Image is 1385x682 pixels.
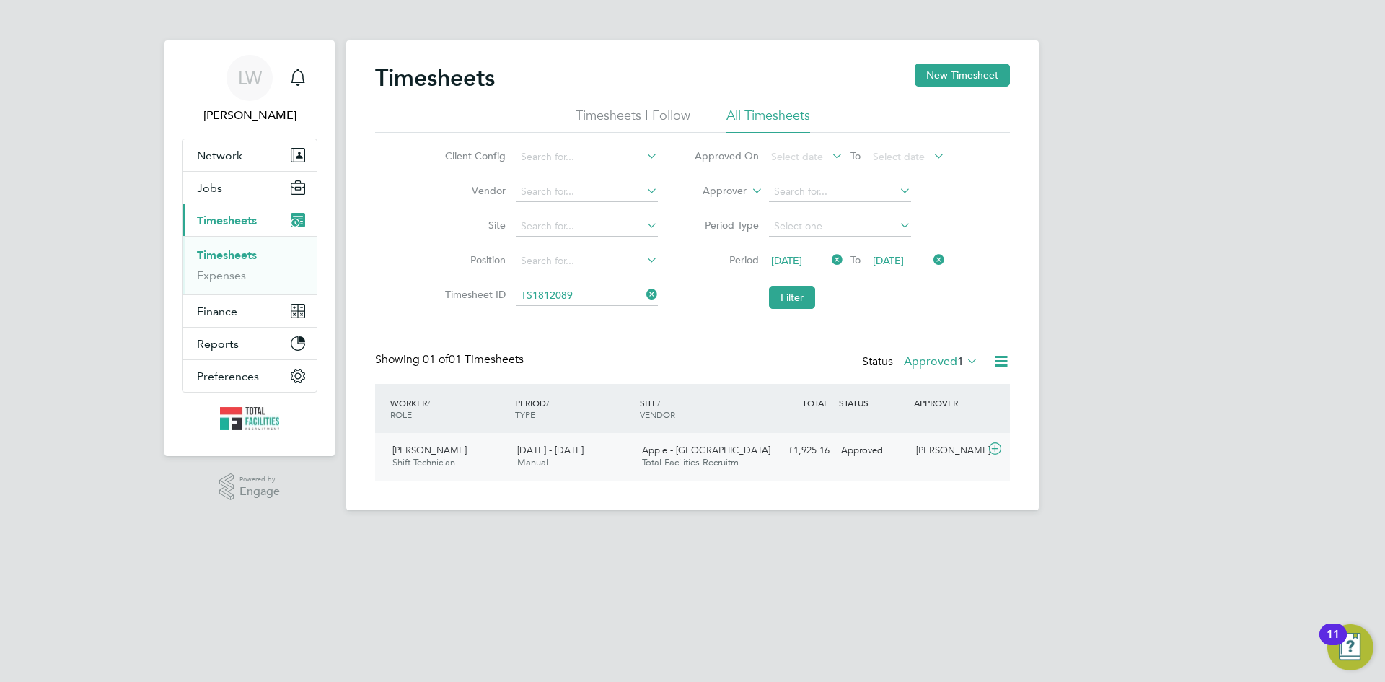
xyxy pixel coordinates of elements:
[197,181,222,195] span: Jobs
[182,407,317,430] a: Go to home page
[694,149,759,162] label: Approved On
[220,407,279,430] img: tfrecruitment-logo-retina.png
[423,352,524,367] span: 01 Timesheets
[516,286,658,306] input: Search for...
[239,473,280,486] span: Powered by
[915,64,1010,87] button: New Timesheet
[238,69,262,87] span: LW
[846,250,865,269] span: To
[771,254,802,267] span: [DATE]
[576,107,690,133] li: Timesheets I Follow
[694,253,759,266] label: Period
[441,149,506,162] label: Client Config
[846,147,865,165] span: To
[197,214,257,227] span: Timesheets
[219,473,281,501] a: Powered byEngage
[802,397,828,408] span: TOTAL
[423,352,449,367] span: 01 of
[517,444,584,456] span: [DATE] - [DATE]
[769,217,911,237] input: Select one
[769,182,911,202] input: Search for...
[910,439,985,463] div: [PERSON_NAME]
[182,55,317,124] a: LW[PERSON_NAME]
[516,147,658,167] input: Search for...
[392,444,467,456] span: [PERSON_NAME]
[239,486,280,498] span: Engage
[835,439,910,463] div: Approved
[771,150,823,163] span: Select date
[1327,634,1340,653] div: 11
[726,107,810,133] li: All Timesheets
[862,352,981,372] div: Status
[515,408,535,420] span: TYPE
[957,354,964,369] span: 1
[441,184,506,197] label: Vendor
[387,390,511,427] div: WORKER
[441,288,506,301] label: Timesheet ID
[904,354,978,369] label: Approved
[636,390,761,427] div: SITE
[183,204,317,236] button: Timesheets
[769,286,815,309] button: Filter
[197,149,242,162] span: Network
[183,139,317,171] button: Network
[183,295,317,327] button: Finance
[183,360,317,392] button: Preferences
[516,217,658,237] input: Search for...
[517,456,548,468] span: Manual
[375,64,495,92] h2: Timesheets
[182,107,317,124] span: Louise Walsh
[511,390,636,427] div: PERIOD
[441,219,506,232] label: Site
[197,248,257,262] a: Timesheets
[516,251,658,271] input: Search for...
[375,352,527,367] div: Showing
[546,397,549,408] span: /
[197,268,246,282] a: Expenses
[640,408,675,420] span: VENDOR
[873,150,925,163] span: Select date
[835,390,910,416] div: STATUS
[390,408,412,420] span: ROLE
[642,444,770,456] span: Apple - [GEOGRAPHIC_DATA]
[197,370,259,383] span: Preferences
[760,439,835,463] div: £1,925.16
[910,390,985,416] div: APPROVER
[427,397,430,408] span: /
[516,182,658,202] input: Search for...
[642,456,748,468] span: Total Facilities Recruitm…
[682,184,747,198] label: Approver
[183,172,317,204] button: Jobs
[392,456,455,468] span: Shift Technician
[873,254,904,267] span: [DATE]
[183,236,317,294] div: Timesheets
[197,337,239,351] span: Reports
[657,397,660,408] span: /
[197,305,237,318] span: Finance
[694,219,759,232] label: Period Type
[441,253,506,266] label: Position
[183,328,317,359] button: Reports
[164,40,335,456] nav: Main navigation
[1327,624,1373,670] button: Open Resource Center, 11 new notifications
